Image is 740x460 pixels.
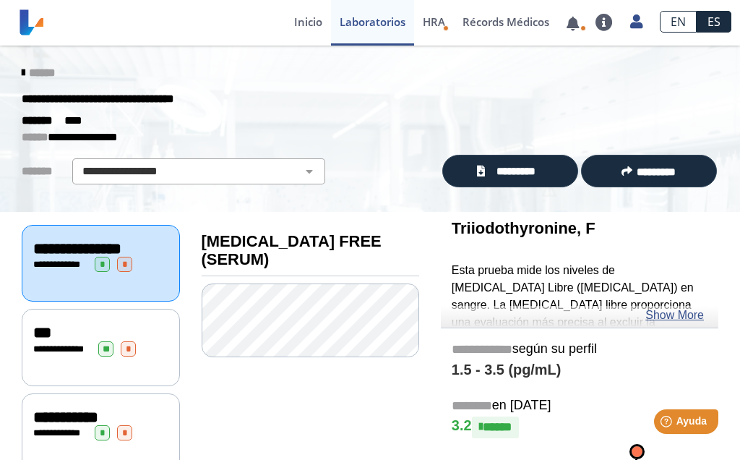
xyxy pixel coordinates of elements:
[452,362,707,379] h4: 1.5 - 3.5 (pg/mL)
[697,11,731,33] a: ES
[645,307,704,324] a: Show More
[452,262,707,400] p: Esta prueba mide los niveles de [MEDICAL_DATA] Libre ([MEDICAL_DATA]) en sangre. La [MEDICAL_DATA...
[452,219,595,237] b: Triiodothyronine, F
[660,11,697,33] a: EN
[452,341,707,358] h5: según su perfil
[452,398,707,414] h5: en [DATE]
[452,417,707,438] h4: 3.2
[202,232,382,268] b: [MEDICAL_DATA] FREE (SERUM)
[611,404,724,444] iframe: Help widget launcher
[423,14,445,29] span: HRA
